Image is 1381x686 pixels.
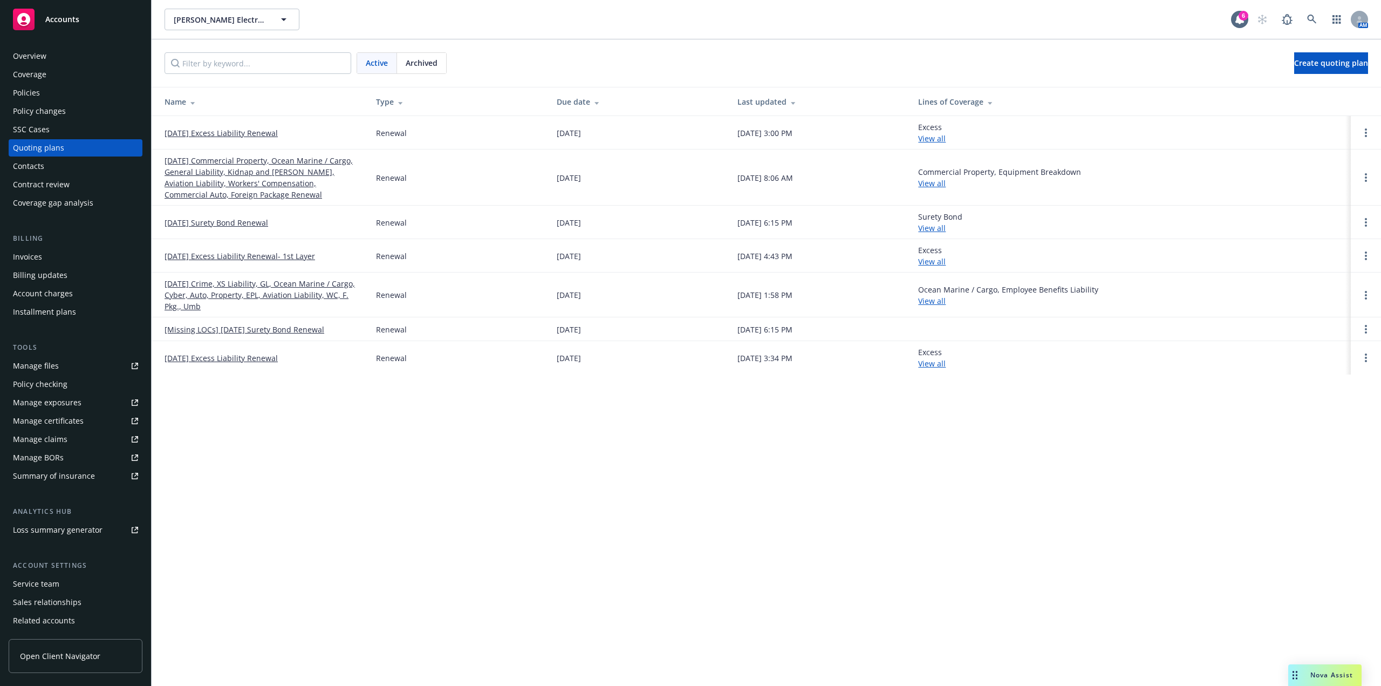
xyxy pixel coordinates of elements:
span: [PERSON_NAME] Electronic Inc. [174,14,267,25]
button: [PERSON_NAME] Electronic Inc. [165,9,299,30]
div: Contract review [13,176,70,193]
a: Sales relationships [9,594,142,611]
div: Renewal [376,352,407,364]
div: Policy changes [13,103,66,120]
a: Policy checking [9,376,142,393]
a: Summary of insurance [9,467,142,485]
div: Related accounts [13,612,75,629]
div: Drag to move [1288,664,1302,686]
a: View all [918,296,946,306]
div: 6 [1239,11,1248,21]
div: [DATE] [557,289,581,301]
a: Service team [9,575,142,593]
span: Accounts [45,15,79,24]
a: Contacts [9,158,142,175]
a: Manage exposures [9,394,142,411]
div: Account settings [9,560,142,571]
div: Ocean Marine / Cargo, Employee Benefits Liability [918,284,1098,307]
a: Loss summary generator [9,521,142,539]
a: Billing updates [9,267,142,284]
div: Due date [557,96,720,107]
a: Open options [1359,289,1372,302]
div: Sales relationships [13,594,81,611]
div: Excess [918,244,946,267]
div: Invoices [13,248,42,266]
a: Installment plans [9,303,142,321]
span: Create quoting plan [1294,58,1368,68]
a: Start snowing [1252,9,1273,30]
div: Loss summary generator [13,521,102,539]
a: Create quoting plan [1294,52,1368,74]
div: [DATE] 8:06 AM [737,172,793,184]
span: Archived [406,57,437,69]
a: Manage files [9,357,142,375]
a: View all [918,256,946,267]
input: Filter by keyword... [165,52,351,74]
a: Related accounts [9,612,142,629]
a: View all [918,133,946,144]
div: Renewal [376,217,407,228]
div: [DATE] 6:15 PM [737,217,792,228]
div: Installment plans [13,303,76,321]
div: [DATE] [557,127,581,139]
a: Manage certificates [9,412,142,430]
div: Billing updates [13,267,67,284]
div: Coverage gap analysis [13,194,93,212]
div: Surety Bond [918,211,962,234]
div: Manage claims [13,431,67,448]
a: Open options [1359,126,1372,139]
div: [DATE] [557,172,581,184]
a: Open options [1359,351,1372,364]
div: Coverage [13,66,46,83]
a: Open options [1359,249,1372,262]
a: [DATE] Excess Liability Renewal [165,127,278,139]
div: Excess [918,121,946,144]
span: Nova Assist [1310,670,1353,680]
div: Excess [918,347,946,369]
span: Active [366,57,388,69]
div: Quoting plans [13,139,64,157]
div: Manage files [13,357,59,375]
div: [DATE] [557,217,581,228]
div: Overview [13,47,46,65]
div: Service team [13,575,59,593]
div: Lines of Coverage [918,96,1342,107]
div: Renewal [376,324,407,335]
a: Coverage gap analysis [9,194,142,212]
a: Accounts [9,4,142,35]
a: Policies [9,84,142,101]
div: Commercial Property, Equipment Breakdown [918,166,1081,189]
div: Analytics hub [9,506,142,517]
div: [DATE] 1:58 PM [737,289,792,301]
div: [DATE] [557,250,581,262]
div: Manage BORs [13,449,64,466]
a: Invoices [9,248,142,266]
a: Coverage [9,66,142,83]
div: Renewal [376,250,407,262]
div: SSC Cases [13,121,50,138]
a: Quoting plans [9,139,142,157]
a: Open options [1359,323,1372,336]
div: Account charges [13,285,73,302]
a: Switch app [1326,9,1348,30]
div: Manage certificates [13,412,84,430]
button: Nova Assist [1288,664,1362,686]
span: Open Client Navigator [20,650,100,662]
div: [DATE] 4:43 PM [737,250,792,262]
div: Type [376,96,539,107]
a: [DATE] Excess Liability Renewal [165,352,278,364]
a: Policy changes [9,103,142,120]
div: Billing [9,233,142,244]
div: [DATE] [557,324,581,335]
div: Policies [13,84,40,101]
div: Contacts [13,158,44,175]
div: Policy checking [13,376,67,393]
a: Contract review [9,176,142,193]
div: [DATE] 6:15 PM [737,324,792,335]
a: [DATE] Commercial Property, Ocean Marine / Cargo, General Liability, Kidnap and [PERSON_NAME], Av... [165,155,359,200]
div: Manage exposures [13,394,81,411]
div: [DATE] 3:34 PM [737,352,792,364]
a: Open options [1359,216,1372,229]
a: View all [918,223,946,233]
